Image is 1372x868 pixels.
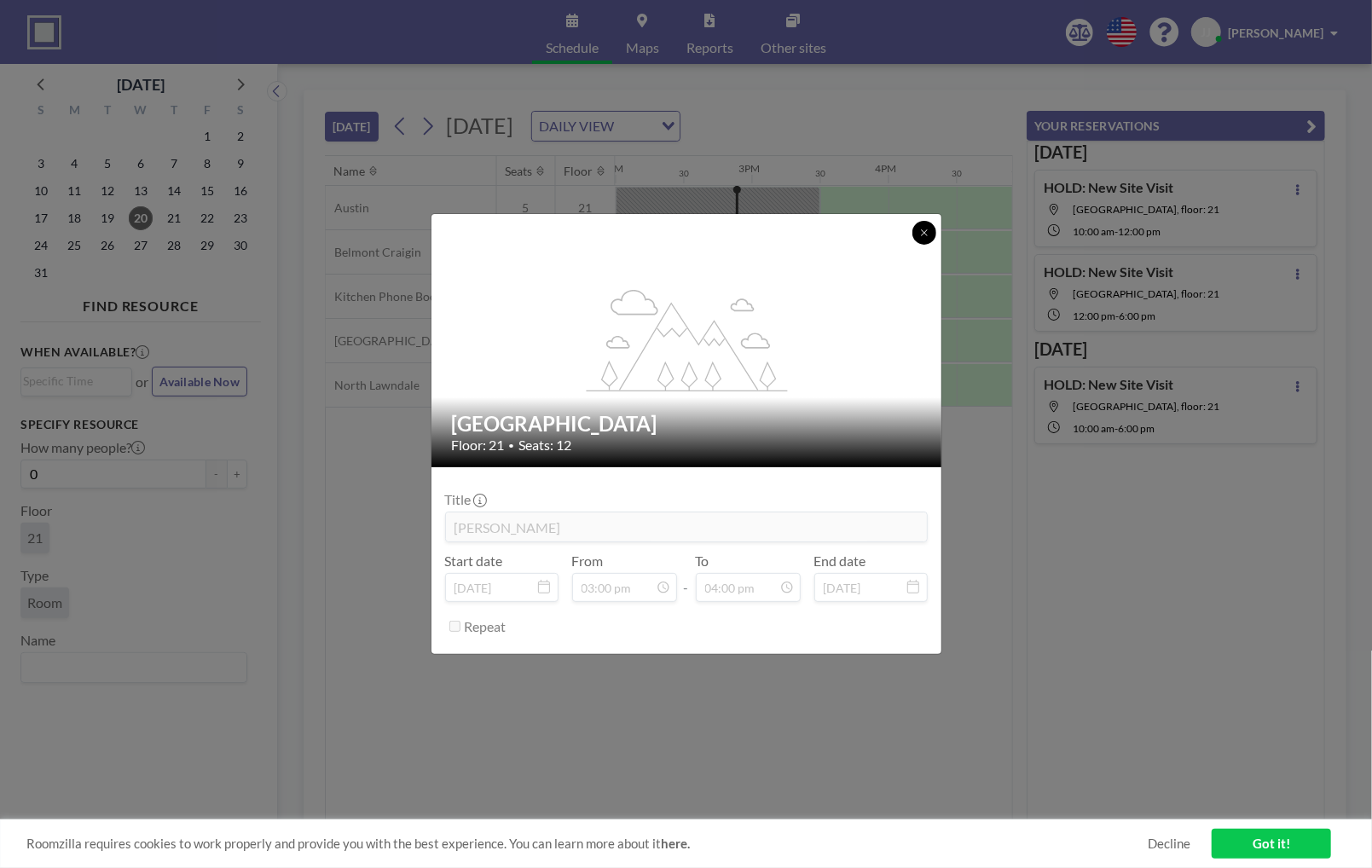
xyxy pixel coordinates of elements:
span: Roomzilla requires cookies to work properly and provide you with the best experience. You can lea... [26,836,1148,852]
span: • [509,439,515,452]
h2: [GEOGRAPHIC_DATA] [452,411,923,437]
label: End date [814,553,866,570]
a: Got it! [1212,829,1331,859]
g: flex-grow: 1.2; [586,288,787,391]
a: Decline [1148,836,1190,852]
span: Floor: 21 [452,437,505,454]
input: (No title) [446,512,927,541]
label: To [696,553,709,570]
span: - [684,558,689,596]
a: here. [661,836,690,851]
label: Start date [445,553,503,570]
label: Title [445,491,485,508]
label: From [572,553,604,570]
label: Repeat [465,618,507,635]
span: Seats: 12 [519,437,572,454]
